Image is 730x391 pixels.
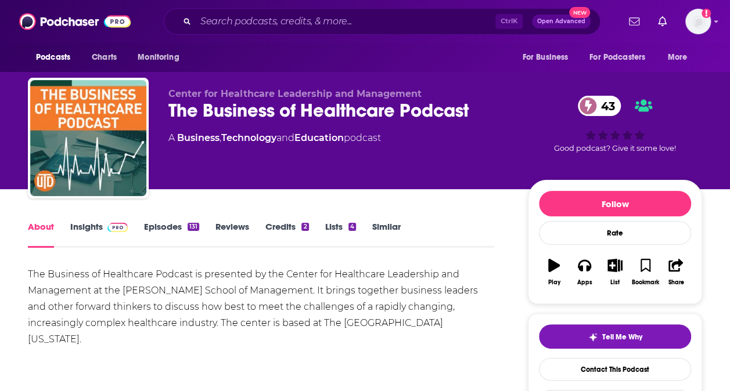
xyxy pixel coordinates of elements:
span: Logged in as Morgan16 [685,9,711,34]
a: Technology [221,132,276,143]
span: New [569,7,590,18]
img: Podchaser - Follow, Share and Rate Podcasts [19,10,131,32]
div: 43Good podcast? Give it some love! [528,88,702,160]
img: The Business of Healthcare Podcast [30,80,146,196]
div: 2 [301,223,308,231]
span: Open Advanced [537,19,585,24]
img: tell me why sparkle [588,332,598,342]
a: Lists4 [325,221,356,248]
div: Rate [539,221,691,245]
a: Similar [372,221,401,248]
button: tell me why sparkleTell Me Why [539,324,691,349]
a: InsightsPodchaser Pro [70,221,128,248]
img: User Profile [685,9,711,34]
a: Credits2 [265,221,308,248]
span: Charts [92,49,117,66]
a: 43 [578,96,621,116]
a: About [28,221,54,248]
button: List [600,251,630,293]
div: Bookmark [632,279,659,286]
span: and [276,132,294,143]
span: More [668,49,688,66]
span: For Podcasters [589,49,645,66]
svg: Add a profile image [702,9,711,18]
button: Open AdvancedNew [532,15,591,28]
div: Apps [577,279,592,286]
span: Monitoring [138,49,179,66]
a: Charts [84,46,124,68]
a: Show notifications dropdown [653,12,671,31]
button: open menu [582,46,662,68]
div: 4 [348,223,356,231]
div: A podcast [168,131,381,145]
button: Show profile menu [685,9,711,34]
button: Play [539,251,569,293]
button: open menu [28,46,85,68]
button: Bookmark [630,251,660,293]
button: open menu [660,46,702,68]
a: Business [177,132,220,143]
img: Podchaser Pro [107,223,128,232]
span: Ctrl K [495,14,523,29]
button: Apps [569,251,599,293]
input: Search podcasts, credits, & more... [196,12,495,31]
span: Center for Healthcare Leadership and Management [168,88,422,99]
a: Education [294,132,344,143]
button: Share [661,251,691,293]
div: Share [668,279,684,286]
a: Show notifications dropdown [624,12,644,31]
button: Follow [539,191,691,216]
a: Reviews [215,221,249,248]
div: List [610,279,620,286]
a: Contact This Podcast [539,358,691,381]
div: Search podcasts, credits, & more... [164,8,600,35]
div: Play [548,279,560,286]
span: For Business [522,49,568,66]
span: Good podcast? Give it some love! [554,144,676,153]
span: Podcasts [36,49,70,66]
div: The Business of Healthcare Podcast is presented by the Center for Healthcare Leadership and Manag... [28,266,494,347]
button: open menu [514,46,582,68]
div: 131 [188,223,199,231]
button: open menu [130,46,194,68]
span: Tell Me Why [602,332,642,342]
a: Episodes131 [144,221,199,248]
span: , [220,132,221,143]
span: 43 [589,96,621,116]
